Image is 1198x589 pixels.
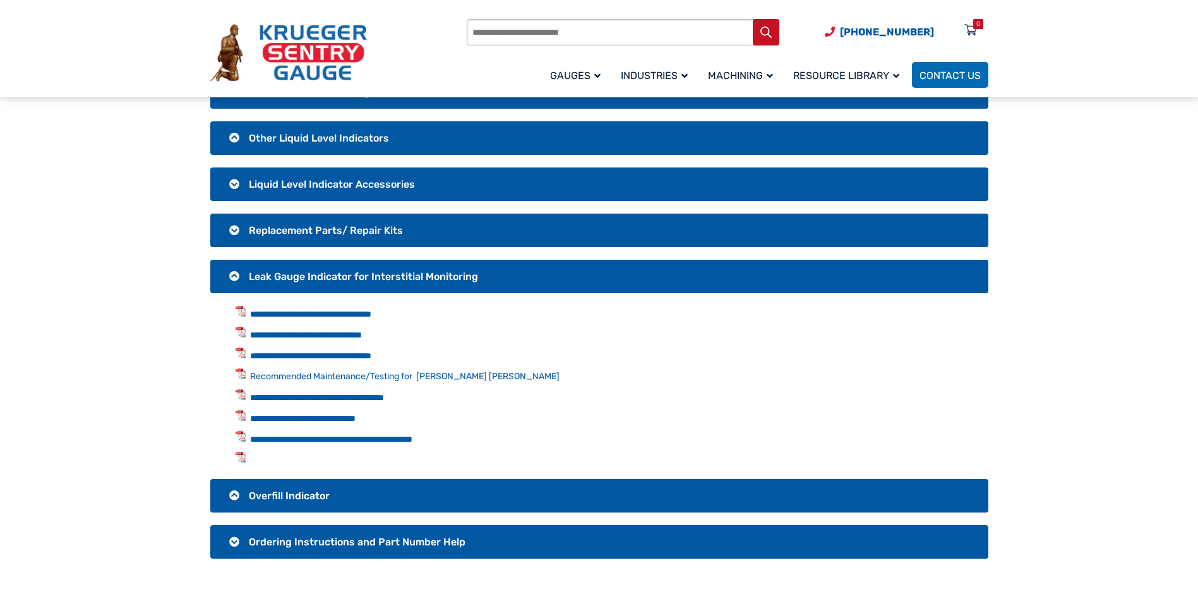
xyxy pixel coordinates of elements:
[621,70,688,82] span: Industries
[249,536,465,548] span: Ordering Instructions and Part Number Help
[700,60,786,90] a: Machining
[919,70,981,82] span: Contact Us
[912,62,988,88] a: Contact Us
[249,132,389,144] span: Other Liquid Level Indicators
[708,70,773,82] span: Machining
[250,371,560,382] a: Recommended Maintenance/Testing for [PERSON_NAME] [PERSON_NAME]
[976,19,980,29] div: 0
[840,26,934,38] span: [PHONE_NUMBER]
[613,60,700,90] a: Industries
[550,70,601,82] span: Gauges
[249,224,403,236] span: Replacement Parts/ Repair Kits
[249,178,415,190] span: Liquid Level Indicator Accessories
[210,24,367,82] img: Krueger Sentry Gauge
[249,270,478,282] span: Leak Gauge Indicator for Interstitial Monitoring
[542,60,613,90] a: Gauges
[825,24,934,40] a: Phone Number (920) 434-8860
[249,490,330,502] span: Overfill Indicator
[793,70,899,82] span: Resource Library
[786,60,912,90] a: Resource Library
